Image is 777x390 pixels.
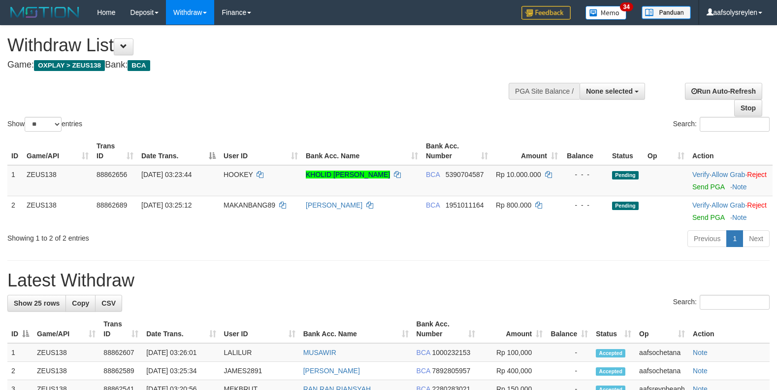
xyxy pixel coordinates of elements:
a: Verify [692,171,710,178]
a: Stop [734,100,762,116]
label: Search: [673,117,770,132]
img: Feedback.jpg [521,6,571,20]
span: BCA [426,201,440,209]
td: 88862589 [99,362,142,380]
td: 2 [7,196,23,226]
a: Note [693,367,708,375]
td: aafsochetana [635,362,689,380]
span: BCA [417,367,430,375]
a: 1 [726,230,743,247]
a: [PERSON_NAME] [303,367,360,375]
th: Amount: activate to sort column ascending [492,137,562,165]
th: Game/API: activate to sort column ascending [33,315,99,343]
a: Reject [747,201,767,209]
span: · [712,201,747,209]
th: Bank Acc. Name: activate to sort column ascending [299,315,413,343]
span: Copy 1951011164 to clipboard [446,201,484,209]
th: Bank Acc. Number: activate to sort column ascending [413,315,479,343]
th: Op: activate to sort column ascending [644,137,688,165]
div: PGA Site Balance / [509,83,580,100]
span: Copy 1000232153 to clipboard [432,349,471,356]
span: Show 25 rows [14,299,60,307]
a: MUSAWIR [303,349,336,356]
h1: Latest Withdraw [7,271,770,290]
td: LALILUR [220,343,299,362]
th: Action [689,315,770,343]
a: Previous [687,230,727,247]
th: Game/API: activate to sort column ascending [23,137,93,165]
th: Bank Acc. Name: activate to sort column ascending [302,137,422,165]
a: Verify [692,201,710,209]
span: OXPLAY > ZEUS138 [34,60,105,71]
td: JAMES2891 [220,362,299,380]
span: MAKANBANG89 [224,201,275,209]
th: ID: activate to sort column descending [7,315,33,343]
td: Rp 400,000 [479,362,547,380]
span: Pending [612,202,639,210]
a: Allow Grab [712,171,745,178]
span: CSV [101,299,116,307]
h4: Game: Bank: [7,60,508,70]
a: CSV [95,295,122,312]
td: - [547,362,592,380]
span: HOOKEY [224,171,253,178]
a: Show 25 rows [7,295,66,312]
td: ZEUS138 [23,196,93,226]
a: Note [732,183,747,191]
th: Trans ID: activate to sort column ascending [99,315,142,343]
th: Amount: activate to sort column ascending [479,315,547,343]
label: Search: [673,295,770,310]
th: Status [608,137,644,165]
span: None selected [586,87,633,95]
td: [DATE] 03:26:01 [142,343,220,362]
span: Rp 800.000 [496,201,531,209]
span: BCA [417,349,430,356]
th: ID [7,137,23,165]
th: User ID: activate to sort column ascending [220,315,299,343]
td: · · [688,165,773,196]
th: Op: activate to sort column ascending [635,315,689,343]
a: Copy [65,295,96,312]
td: Rp 100,000 [479,343,547,362]
th: Bank Acc. Number: activate to sort column ascending [422,137,492,165]
img: MOTION_logo.png [7,5,82,20]
td: 1 [7,165,23,196]
td: - [547,343,592,362]
button: None selected [580,83,645,100]
span: Accepted [596,349,625,357]
a: [PERSON_NAME] [306,201,362,209]
a: Allow Grab [712,201,745,209]
td: 88862607 [99,343,142,362]
h1: Withdraw List [7,35,508,55]
div: Showing 1 to 2 of 2 entries [7,229,317,243]
td: · · [688,196,773,226]
input: Search: [700,117,770,132]
td: ZEUS138 [33,343,99,362]
span: Pending [612,171,639,179]
span: 34 [620,2,633,11]
th: Balance [562,137,608,165]
th: Trans ID: activate to sort column ascending [93,137,137,165]
span: Copy 5390704587 to clipboard [446,171,484,178]
a: Send PGA [692,183,724,191]
a: KHOLID [PERSON_NAME] [306,171,390,178]
td: ZEUS138 [23,165,93,196]
td: ZEUS138 [33,362,99,380]
span: Copy 7892805957 to clipboard [432,367,471,375]
a: Note [693,349,708,356]
span: · [712,171,747,178]
span: BCA [128,60,150,71]
th: Action [688,137,773,165]
td: aafsochetana [635,343,689,362]
a: Send PGA [692,213,724,221]
td: 1 [7,343,33,362]
span: BCA [426,171,440,178]
img: panduan.png [642,6,691,19]
th: Balance: activate to sort column ascending [547,315,592,343]
th: Date Trans.: activate to sort column ascending [142,315,220,343]
span: 88862689 [97,201,127,209]
th: User ID: activate to sort column ascending [220,137,302,165]
a: Run Auto-Refresh [685,83,762,100]
th: Status: activate to sort column ascending [592,315,635,343]
img: Button%20Memo.svg [585,6,627,20]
